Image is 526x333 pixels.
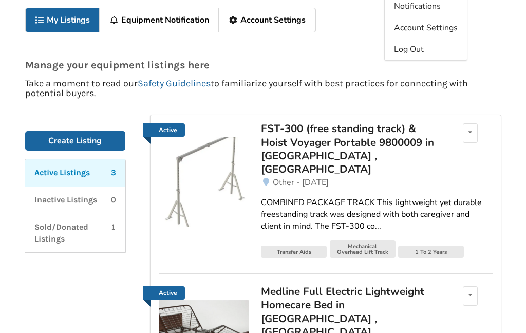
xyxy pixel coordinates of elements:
p: 3 [111,167,116,179]
p: Manage your equipment listings here [25,60,501,70]
a: My Listings [26,8,100,32]
span: Account Settings [394,22,458,33]
a: Safety Guidelines [138,78,211,89]
a: Active [143,123,185,137]
p: 1 [111,221,116,245]
p: Active Listings [34,167,90,179]
p: Inactive Listings [34,194,97,206]
a: Create Listing [25,131,126,151]
a: Transfer AidsMechanical Overhead Lift Track1 To 2 Years [261,240,492,261]
a: Equipment Notification [100,8,219,32]
a: COMBINED PACKAGE TRACK This lightweight yet durable freestanding track was designed with both car... [261,189,492,240]
a: Account Settings [219,8,315,32]
a: Other - [DATE] [261,176,492,189]
div: Mechanical Overhead Lift Track [330,240,396,258]
p: Take a moment to read our to familiarize yourself with best practices for connecting with potenti... [25,79,501,98]
div: 1 To 2 Years [398,246,464,258]
a: Active [143,286,185,300]
span: Notifications [394,1,441,12]
span: Other - [DATE] [273,177,329,188]
a: FST-300 (free standing track) & Hoist Voyager Portable 9800009 in [GEOGRAPHIC_DATA] , [GEOGRAPHIC... [261,123,441,176]
div: COMBINED PACKAGE TRACK This lightweight yet durable freestanding track was designed with both car... [261,197,492,232]
span: Log Out [394,44,424,55]
div: FST-300 (free standing track) & Hoist Voyager Portable 9800009 in [GEOGRAPHIC_DATA] , [GEOGRAPHIC... [261,122,441,176]
div: Transfer Aids [261,246,327,258]
img: transfer aids-fst-300 (free standing track) & hoist voyager portable 9800009 in qualicum beach , bc [159,137,249,227]
p: Sold/Donated Listings [34,221,111,245]
p: 0 [111,194,116,206]
a: Active [159,123,249,227]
